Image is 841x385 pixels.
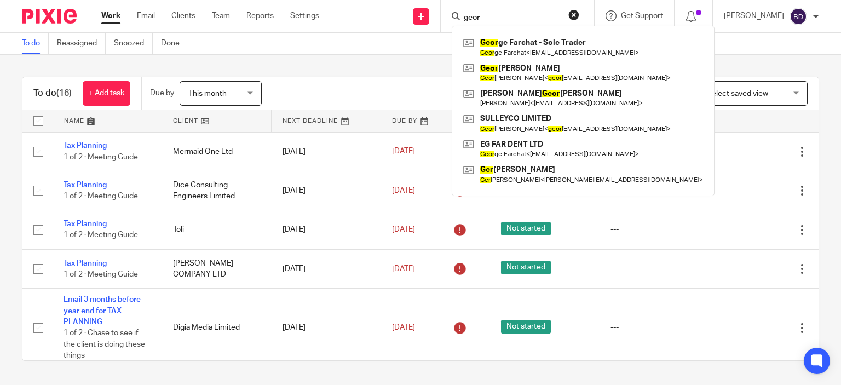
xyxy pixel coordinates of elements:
span: 1 of 2 · Meeting Guide [64,153,138,161]
td: Toli [162,210,272,249]
a: To do [22,33,49,54]
span: [DATE] [392,226,415,233]
a: Email 3 months before year end for TAX PLANNING [64,296,141,326]
div: --- [610,263,698,274]
a: Done [161,33,188,54]
a: Snoozed [114,33,153,54]
td: [DATE] [272,289,381,367]
a: Reassigned [57,33,106,54]
div: --- [610,224,698,235]
a: Settings [290,10,319,21]
span: Not started [501,320,551,334]
span: [DATE] [392,324,415,331]
a: + Add task [83,81,130,106]
span: 1 of 2 · Meeting Guide [64,232,138,239]
span: (16) [56,89,72,97]
input: Search [463,13,561,23]
p: [PERSON_NAME] [724,10,784,21]
a: Tax Planning [64,142,107,150]
span: Select saved view [707,90,768,97]
td: Dice Consulting Engineers Limited [162,171,272,210]
span: This month [188,90,227,97]
p: Due by [150,88,174,99]
a: Email [137,10,155,21]
a: Team [212,10,230,21]
div: --- [610,322,698,333]
span: 1 of 2 · Meeting Guide [64,192,138,200]
td: [PERSON_NAME] COMPANY LTD [162,249,272,288]
span: Not started [501,222,551,235]
span: [DATE] [392,187,415,194]
span: 1 of 2 · Meeting Guide [64,271,138,278]
button: Clear [568,9,579,20]
span: Get Support [621,12,663,20]
img: Pixie [22,9,77,24]
h1: To do [33,88,72,99]
a: Work [101,10,120,21]
td: [DATE] [272,132,381,171]
span: [DATE] [392,148,415,156]
a: Tax Planning [64,260,107,267]
a: Clients [171,10,195,21]
td: [DATE] [272,210,381,249]
a: Tax Planning [64,181,107,189]
td: [DATE] [272,249,381,288]
span: [DATE] [392,265,415,273]
img: svg%3E [790,8,807,25]
span: Not started [501,261,551,274]
td: [DATE] [272,171,381,210]
td: Digia Media Limited [162,289,272,367]
a: Reports [246,10,274,21]
a: Tax Planning [64,220,107,228]
span: 1 of 2 · Chase to see if the client is doing these things [64,329,145,359]
td: Mermaid One Ltd [162,132,272,171]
